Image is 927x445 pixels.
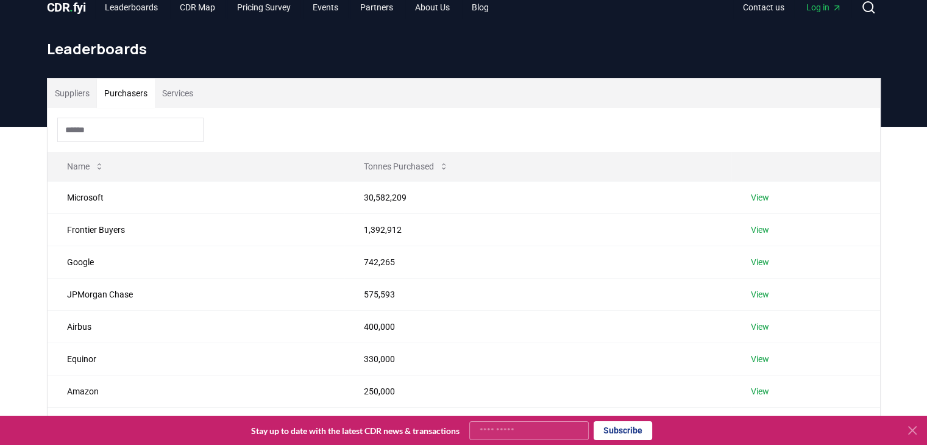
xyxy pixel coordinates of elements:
td: JPMorgan Chase [48,278,345,310]
button: Services [155,79,201,108]
td: NextGen CDR [48,407,345,440]
td: 742,265 [344,246,731,278]
td: Airbus [48,310,345,343]
td: Google [48,246,345,278]
button: Tonnes Purchased [354,154,458,179]
a: View [751,385,769,397]
td: Equinor [48,343,345,375]
td: 212,000 [344,407,731,440]
a: View [751,256,769,268]
a: View [751,353,769,365]
td: Amazon [48,375,345,407]
button: Purchasers [97,79,155,108]
td: 575,593 [344,278,731,310]
td: Microsoft [48,181,345,213]
a: View [751,321,769,333]
td: 400,000 [344,310,731,343]
a: View [751,224,769,236]
td: Frontier Buyers [48,213,345,246]
td: 250,000 [344,375,731,407]
button: Suppliers [48,79,97,108]
td: 30,582,209 [344,181,731,213]
td: 330,000 [344,343,731,375]
span: Log in [806,1,842,13]
td: 1,392,912 [344,213,731,246]
a: View [751,191,769,204]
h1: Leaderboards [47,39,881,59]
a: View [751,288,769,301]
button: Name [57,154,114,179]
